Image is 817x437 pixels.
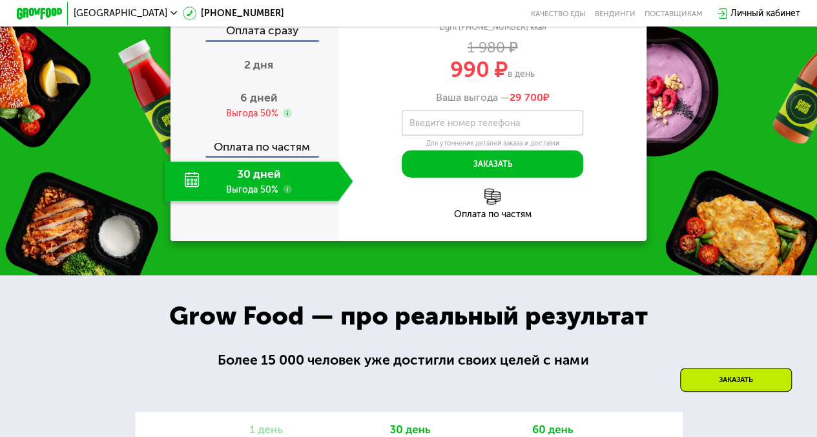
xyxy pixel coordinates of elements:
div: Grow Food — про реальный результат [151,297,666,336]
div: Для уточнения деталей заказа и доставки [402,139,583,148]
span: 2 дня [244,58,273,72]
a: [PHONE_NUMBER] [183,6,284,20]
div: 1 980 ₽ [338,41,647,54]
div: Оплата по частям [171,130,338,156]
div: Более 15 000 человек уже достигли своих целей с нами [218,350,599,371]
div: Оплата по частям [338,210,647,219]
span: 6 дней [240,91,278,105]
div: поставщикам [645,9,703,18]
div: Заказать [680,368,792,392]
div: Личный кабинет [730,6,800,20]
label: Введите номер телефона [409,120,519,127]
span: ₽ [510,91,550,103]
span: 990 ₽ [450,57,508,83]
button: Заказать [402,151,583,178]
a: Вендинги [595,9,636,18]
span: [GEOGRAPHIC_DATA] [74,9,167,18]
img: l6xcnZfty9opOoJh.png [484,189,501,205]
span: 29 700 [510,91,543,103]
span: в день [508,69,535,80]
div: Выгода 50% [226,107,278,120]
div: Оплата сразу [171,25,338,40]
div: Light [PHONE_NUMBER] ккал [338,22,647,32]
a: Качество еды [531,9,586,18]
div: Ваша выгода — [338,91,647,103]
